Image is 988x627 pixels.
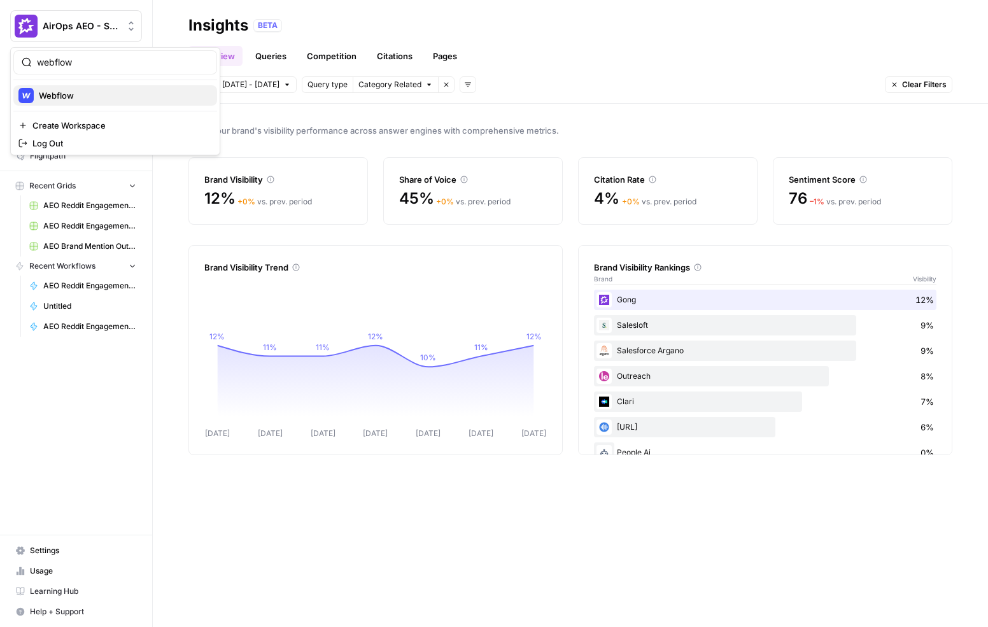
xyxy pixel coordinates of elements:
span: Recent Grids [29,180,76,192]
div: vs. prev. period [810,196,881,208]
div: Brand Visibility Rankings [594,261,936,274]
span: Settings [30,545,136,556]
span: 45% [399,188,434,209]
span: [DATE] - [DATE] [222,79,279,90]
tspan: 10% [420,353,436,362]
span: Flightpath [30,150,136,162]
span: Query type [307,79,348,90]
span: Visibility [913,274,936,284]
a: Overview [188,46,243,66]
div: Workspace: AirOps AEO - Single Brand (Gong) [10,47,220,155]
tspan: [DATE] [521,428,546,438]
span: 76 [789,188,807,209]
a: AEO Reddit Engagement (6) [24,195,142,216]
button: Workspace: AirOps AEO - Single Brand (Gong) [10,10,142,42]
a: Competition [299,46,364,66]
div: [URL] [594,417,936,437]
a: Citations [369,46,420,66]
button: Recent Grids [10,176,142,195]
span: 4% [594,188,619,209]
a: Settings [10,540,142,561]
span: AEO Reddit Engagement (7) [43,220,136,232]
img: m91aa644vh47mb0y152o0kapheco [596,445,612,460]
span: AEO Reddit Engagement - Fork [43,321,136,332]
span: 0% [921,446,934,459]
tspan: 12% [209,332,225,341]
input: Search Workspaces [37,56,209,69]
a: AEO Reddit Engagement - Fork [24,276,142,296]
div: Salesforce Argano [594,341,936,361]
a: AEO Reddit Engagement (7) [24,216,142,236]
img: e001jt87q6ctylcrzboubucy6uux [596,343,612,358]
div: People Ai [594,442,936,463]
tspan: [DATE] [469,428,493,438]
span: Usage [30,565,136,577]
img: AirOps AEO - Single Brand (Gong) Logo [15,15,38,38]
span: Webflow [39,89,207,102]
span: 8% [921,370,934,383]
div: Insights [188,15,248,36]
div: Sentiment Score [789,173,936,186]
tspan: 11% [263,342,277,352]
a: Pages [425,46,465,66]
a: AEO Reddit Engagement - Fork [24,316,142,337]
span: AEO Reddit Engagement (6) [43,200,136,211]
div: Outreach [594,366,936,386]
span: 9% [921,319,934,332]
tspan: [DATE] [363,428,388,438]
span: 7% [921,395,934,408]
div: BETA [253,19,282,32]
button: Help + Support [10,602,142,622]
tspan: 12% [368,332,383,341]
div: Salesloft [594,315,936,335]
img: w6cjb6u2gvpdnjw72qw8i2q5f3eb [596,292,612,307]
div: Citation Rate [594,173,742,186]
div: Brand Visibility Trend [204,261,547,274]
tspan: 11% [474,342,488,352]
a: Create Workspace [13,116,217,134]
span: 12% [204,188,235,209]
div: vs. prev. period [436,196,511,208]
span: + 0 % [622,197,640,206]
button: Recent Workflows [10,257,142,276]
span: Brand [594,274,612,284]
div: vs. prev. period [622,196,696,208]
span: + 0 % [436,197,454,206]
tspan: 12% [526,332,542,341]
span: Untitled [43,300,136,312]
tspan: [DATE] [205,428,230,438]
span: Track your brand's visibility performance across answer engines with comprehensive metrics. [188,124,952,137]
button: Clear Filters [885,76,952,93]
a: Flightpath [10,146,142,166]
div: Gong [594,290,936,310]
span: Help + Support [30,606,136,617]
span: 9% [921,344,934,357]
tspan: [DATE] [258,428,283,438]
div: Clari [594,391,936,412]
span: Clear Filters [902,79,947,90]
img: vpq3xj2nnch2e2ivhsgwmf7hbkjf [596,318,612,333]
a: AEO Brand Mention Outreach (2) [24,236,142,257]
a: Log Out [13,134,217,152]
span: + 0 % [237,197,255,206]
a: Queries [248,46,294,66]
span: Create Workspace [32,119,207,132]
a: Learning Hub [10,581,142,602]
tspan: [DATE] [311,428,335,438]
a: Usage [10,561,142,581]
span: Recent Workflows [29,260,95,272]
img: Webflow Logo [18,88,34,103]
span: AirOps AEO - Single Brand (Gong) [43,20,120,32]
a: Untitled [24,296,142,316]
span: 6% [921,421,934,433]
img: khqciriqz2uga3pxcoz8d1qji9pc [596,419,612,435]
span: Log Out [32,137,207,150]
span: – 1 % [810,197,824,206]
tspan: [DATE] [416,428,441,438]
span: Category Related [358,79,421,90]
span: Learning Hub [30,586,136,597]
button: Category Related [353,76,438,93]
div: vs. prev. period [237,196,312,208]
img: h6qlr8a97mop4asab8l5qtldq2wv [596,394,612,409]
tspan: 11% [316,342,330,352]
